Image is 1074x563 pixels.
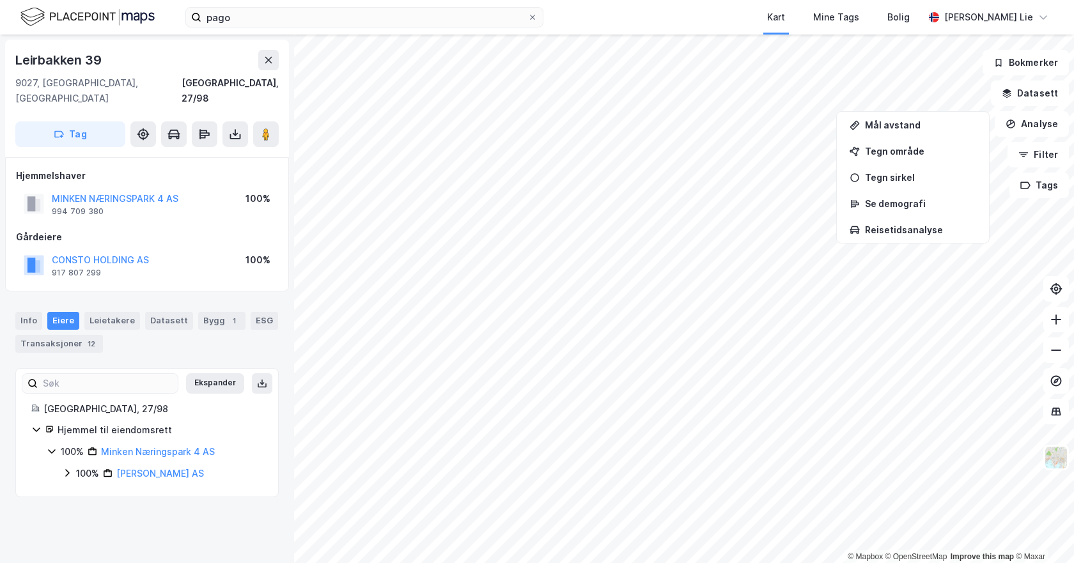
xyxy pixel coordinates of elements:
[228,314,240,327] div: 1
[16,229,278,245] div: Gårdeiere
[58,422,263,438] div: Hjemmel til eiendomsrett
[201,8,527,27] input: Søk på adresse, matrikkel, gårdeiere, leietakere eller personer
[38,374,178,393] input: Søk
[15,121,125,147] button: Tag
[865,198,976,209] div: Se demografi
[848,552,883,561] a: Mapbox
[983,50,1069,75] button: Bokmerker
[76,466,99,481] div: 100%
[20,6,155,28] img: logo.f888ab2527a4732fd821a326f86c7f29.svg
[116,468,204,479] a: [PERSON_NAME] AS
[101,446,215,457] a: Minken Næringspark 4 AS
[951,552,1014,561] a: Improve this map
[16,168,278,183] div: Hjemmelshaver
[15,75,182,106] div: 9027, [GEOGRAPHIC_DATA], [GEOGRAPHIC_DATA]
[84,312,140,330] div: Leietakere
[995,111,1069,137] button: Analyse
[1010,502,1074,563] iframe: Chat Widget
[767,10,785,25] div: Kart
[991,81,1069,106] button: Datasett
[245,191,270,206] div: 100%
[15,335,103,353] div: Transaksjoner
[15,50,104,70] div: Leirbakken 39
[15,312,42,330] div: Info
[865,120,976,130] div: Mål avstand
[887,10,910,25] div: Bolig
[47,312,79,330] div: Eiere
[813,10,859,25] div: Mine Tags
[1010,502,1074,563] div: Kontrollprogram for chat
[865,224,976,235] div: Reisetidsanalyse
[85,337,98,350] div: 12
[198,312,245,330] div: Bygg
[885,552,947,561] a: OpenStreetMap
[145,312,193,330] div: Datasett
[43,401,263,417] div: [GEOGRAPHIC_DATA], 27/98
[52,206,104,217] div: 994 709 380
[182,75,279,106] div: [GEOGRAPHIC_DATA], 27/98
[251,312,278,330] div: ESG
[865,172,976,183] div: Tegn sirkel
[1008,142,1069,167] button: Filter
[245,252,270,268] div: 100%
[1044,445,1068,470] img: Z
[61,444,84,459] div: 100%
[186,373,244,394] button: Ekspander
[52,268,101,278] div: 917 807 299
[1009,173,1069,198] button: Tags
[865,146,976,157] div: Tegn område
[944,10,1033,25] div: [PERSON_NAME] Lie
